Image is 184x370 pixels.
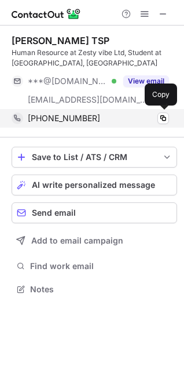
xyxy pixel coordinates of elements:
[31,236,123,245] span: Add to email campaign
[30,261,172,271] span: Find work email
[123,75,169,87] button: Reveal Button
[28,76,108,86] span: ***@[DOMAIN_NAME]
[12,175,177,195] button: AI write personalized message
[12,202,177,223] button: Send email
[12,230,177,251] button: Add to email campaign
[30,284,172,295] span: Notes
[12,281,177,298] button: Notes
[12,147,177,168] button: save-profile-one-click
[12,48,177,68] div: Human Resource at Zesty vibe Ltd, Student at [GEOGRAPHIC_DATA], [GEOGRAPHIC_DATA]
[12,7,81,21] img: ContactOut v5.3.10
[28,113,100,124] span: [PHONE_NUMBER]
[12,258,177,274] button: Find work email
[32,153,157,162] div: Save to List / ATS / CRM
[28,95,148,105] span: [EMAIL_ADDRESS][DOMAIN_NAME]
[32,208,76,217] span: Send email
[32,180,155,190] span: AI write personalized message
[12,35,109,46] div: [PERSON_NAME] TSP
